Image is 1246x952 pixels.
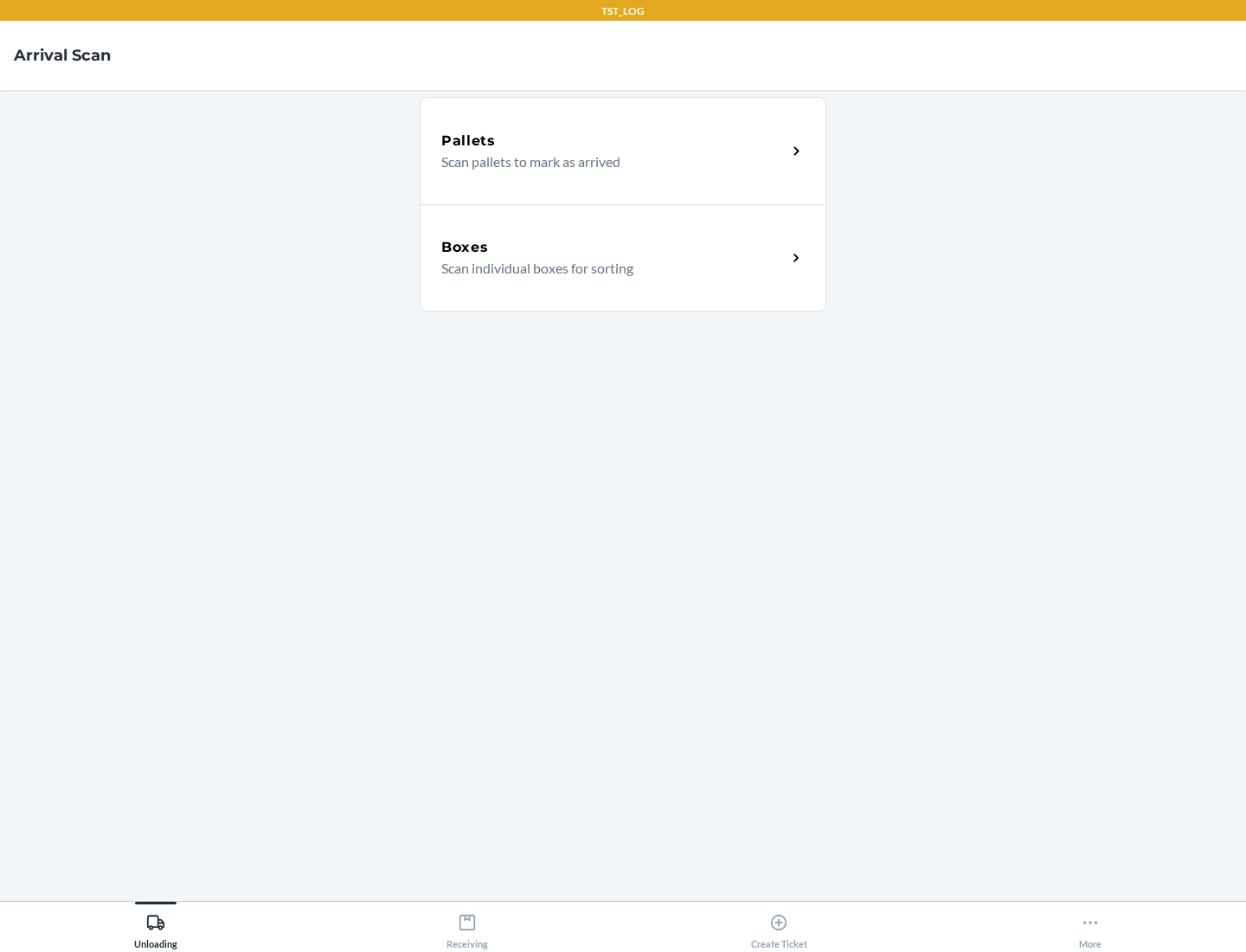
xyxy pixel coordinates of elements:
div: Receiving [446,906,488,949]
a: PalletsScan pallets to mark as arrived [420,97,826,204]
button: Receiving [311,902,623,949]
div: Create Ticket [751,906,807,949]
p: Scan pallets to mark as arrived [441,151,773,172]
h4: Arrival Scan [14,44,111,67]
p: TST_LOG [601,3,645,19]
a: BoxesScan individual boxes for sorting [420,204,826,312]
button: Create Ticket [623,902,934,949]
div: More [1079,906,1101,949]
p: Scan individual boxes for sorting [441,258,773,279]
div: Unloading [134,906,177,949]
h5: Pallets [441,131,496,151]
button: More [934,902,1246,949]
h5: Boxes [441,237,489,258]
